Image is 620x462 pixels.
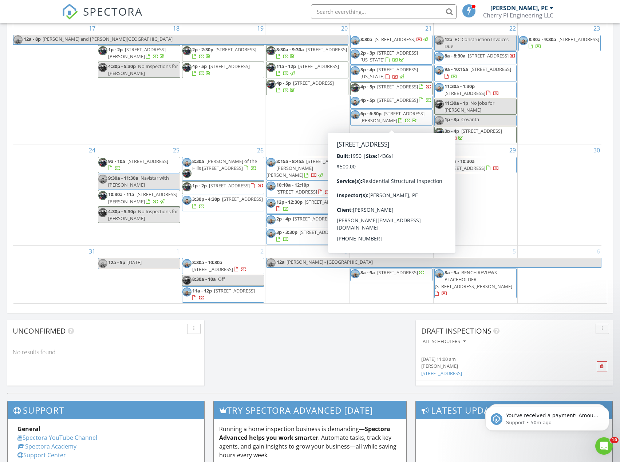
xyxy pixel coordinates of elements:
span: [PERSON_NAME] - [GEOGRAPHIC_DATA] [287,259,373,265]
a: Go to August 30, 2025 [592,144,601,156]
a: Go to September 2, 2025 [259,246,265,257]
a: 8a - 9a BENCH REVIEWS PLACEHOLDER [STREET_ADDRESS][PERSON_NAME] [435,269,512,297]
div: No results found [7,342,204,362]
a: 8:30a - 10:30a [STREET_ADDRESS] [434,157,517,173]
a: 3:30p - 4:30p [STREET_ADDRESS] [192,196,263,209]
span: 9:30a - 11:30a [108,175,138,181]
span: Draft Inspections [421,326,491,336]
span: [STREET_ADDRESS][PERSON_NAME] [108,46,166,60]
a: Go to August 21, 2025 [424,23,433,34]
a: 8a - 9a [STREET_ADDRESS] [350,268,433,281]
span: 6p - 6:30p [360,110,382,117]
img: 20210109_141743_002.jpg [182,259,191,268]
a: 11:30a - 1:30p [STREET_ADDRESS] [445,83,499,96]
h3: Support [8,401,204,419]
a: 1:30p - 2:30p [STREET_ADDRESS] [350,207,433,223]
span: [STREET_ADDRESS] [276,188,317,195]
span: 4:30p - 5:30p [108,63,136,69]
p: Running a home inspection business is demanding— . Automate tasks, track key agents, and gain ins... [219,425,400,459]
a: 12p - 1p [STREET_ADDRESS] [360,191,420,204]
span: [DATE] [127,259,142,266]
td: Go to August 26, 2025 [181,144,265,245]
a: 12p - 1p [STREET_ADDRESS] [350,190,433,206]
div: [DATE] 11:00 am [421,356,576,363]
span: [STREET_ADDRESS] [380,191,420,198]
span: [STREET_ADDRESS] [127,158,168,164]
a: Go to August 26, 2025 [256,144,265,156]
img: screenshot_20250602_145829.png [182,46,191,55]
span: BENCH REVIEWS PLACEHOLDER [STREET_ADDRESS][PERSON_NAME] [435,269,512,290]
span: [STREET_ADDRESS][US_STATE] [360,49,418,63]
span: [STREET_ADDRESS] [293,80,334,86]
a: 8:30a - 9:30a [STREET_ADDRESS] [276,46,347,60]
a: 12p - 12:30p [STREET_ADDRESS] [276,199,345,212]
a: 6p - 6:30p [STREET_ADDRESS][PERSON_NAME] [350,109,433,126]
a: 5:30p - 6:30p [STREET_ADDRESS] [350,224,433,240]
a: 4p - 5p [STREET_ADDRESS] [266,79,348,95]
a: Go to August 17, 2025 [87,23,97,34]
span: Off [218,276,225,282]
td: Go to August 24, 2025 [13,144,97,245]
a: 3:30p - 4:30p [STREET_ADDRESS] [182,195,264,211]
a: 4p - 5p [STREET_ADDRESS] [182,62,264,78]
a: 1p - 2p [STREET_ADDRESS] [182,181,264,194]
td: Go to August 17, 2025 [13,22,97,144]
span: 12a - 5p [108,259,125,266]
span: [STREET_ADDRESS][PERSON_NAME] [360,110,424,124]
a: 3p - 4p [STREET_ADDRESS][US_STATE] [350,65,433,81]
a: Go to August 31, 2025 [87,246,97,257]
td: Go to September 2, 2025 [181,245,265,303]
img: screenshot_20250602_145829.png [351,83,360,92]
img: screenshot_20250602_145829.png [266,46,276,55]
span: No jobs for [PERSON_NAME] [445,100,494,113]
a: Go to August 27, 2025 [340,144,349,156]
span: [STREET_ADDRESS][PERSON_NAME] [108,191,177,204]
span: [STREET_ADDRESS] [305,199,345,205]
span: 8a - 9a [360,269,375,276]
span: [STREET_ADDRESS][US_STATE] [360,66,418,80]
img: 20210109_141743_002.jpg [266,229,276,238]
img: screenshot_20250602_145829.png [182,276,191,285]
a: 2p - 3p [STREET_ADDRESS][US_STATE] [360,49,418,63]
a: 8:30a [STREET_ADDRESS] [360,36,429,43]
a: 8:15a - 8:45a [STREET_ADDRESS][PERSON_NAME][PERSON_NAME] [266,157,348,180]
span: 11a - 12p [276,63,296,69]
img: 20210109_141743_002.jpg [13,35,23,44]
a: Go to August 25, 2025 [171,144,181,156]
img: screenshot_20250602_145829.png [182,63,191,72]
span: 11:30a - 1:30p [445,83,475,89]
a: 2p - 2:30p [STREET_ADDRESS] [182,45,264,61]
div: Cherry PI Engineering LLC [483,12,553,19]
a: 10:10a - 12:10p [STREET_ADDRESS] [266,180,348,197]
td: Go to August 20, 2025 [265,22,350,144]
span: [STREET_ADDRESS] [390,208,431,215]
a: Spectora Academy [17,442,76,450]
span: SPECTORA [83,4,143,19]
a: 4p - 5p [STREET_ADDRESS] [360,97,432,103]
a: 8:30a - 9:30a [STREET_ADDRESS] [529,36,599,49]
input: Search everything... [311,4,457,19]
a: Go to September 4, 2025 [427,246,433,257]
span: 8:30a - 9:30a [276,46,304,53]
div: [PERSON_NAME], PE [490,4,548,12]
a: Go to August 20, 2025 [340,23,349,34]
span: 8:30a - 9:30a [529,36,556,43]
span: [STREET_ADDRESS] [445,165,485,171]
span: 2p - 3p [360,49,375,56]
img: 20210109_141743_002.jpg [98,175,107,184]
td: Go to August 22, 2025 [433,22,517,144]
a: Go to September 3, 2025 [343,246,349,257]
span: [STREET_ADDRESS] [293,215,334,222]
span: 1:30p - 2:30p [360,208,388,215]
a: 11:30a - 1:30p [STREET_ADDRESS] [434,82,517,98]
img: screenshot_20250602_145829.png [98,46,107,55]
span: [STREET_ADDRESS] [390,225,431,231]
span: 11a - 12p [192,287,212,294]
span: 1p - 3p [445,116,459,123]
span: [STREET_ADDRESS] [209,182,250,189]
span: [STREET_ADDRESS] [192,266,233,272]
a: 8:30a - 10:30a [STREET_ADDRESS] [445,158,499,171]
iframe: Intercom notifications message [474,391,620,442]
img: 20210109_141743_002.jpg [266,215,276,224]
